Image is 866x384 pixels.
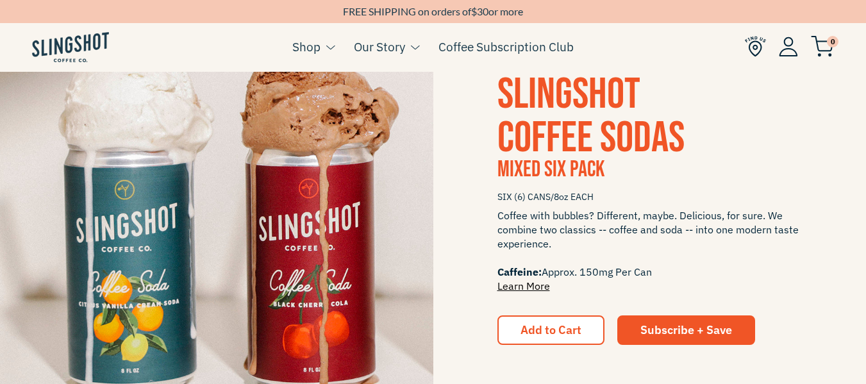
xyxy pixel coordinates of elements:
img: cart [811,36,834,57]
span: 30 [477,5,488,17]
img: Find Us [745,36,766,57]
a: Learn More [497,280,550,292]
a: Subscribe + Save [617,315,755,345]
span: $ [471,5,477,17]
span: SLINGSHOT COFFEE SODAS [497,69,685,164]
button: Add to Cart [497,315,604,345]
span: Mixed Six Pack [497,156,604,183]
span: 0 [827,36,838,47]
a: 0 [811,39,834,54]
span: Subscribe + Save [640,322,732,337]
a: Coffee Subscription Club [438,37,574,56]
img: Account [779,37,798,56]
span: Caffeine: [497,265,542,278]
a: Our Story [354,37,405,56]
a: Shop [292,37,321,56]
span: Add to Cart [520,322,581,337]
a: SLINGSHOTCOFFEE SODAS [497,69,685,164]
span: SIX (6) CANS/8oz EACH [497,186,803,208]
span: Coffee with bubbles? Different, maybe. Delicious, for sure. We combine two classics -- coffee and... [497,208,803,293]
